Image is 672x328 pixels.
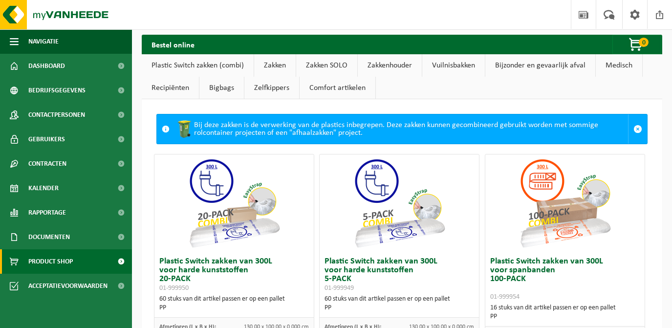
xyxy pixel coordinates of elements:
[28,103,85,127] span: Contactpersonen
[28,249,73,274] span: Product Shop
[28,78,86,103] span: Bedrijfsgegevens
[28,29,59,54] span: Navigatie
[296,54,357,77] a: Zakken SOLO
[244,77,299,99] a: Zelfkippers
[350,154,448,252] img: 01-999949
[28,176,59,200] span: Kalender
[490,312,640,321] div: PP
[159,257,309,292] h3: Plastic Switch zakken van 300L voor harde kunststoffen 20-PACK
[28,127,65,152] span: Gebruikers
[485,54,595,77] a: Bijzonder en gevaarlijk afval
[490,304,640,321] div: 16 stuks van dit artikel passen er op een pallet
[142,77,199,99] a: Recipiënten
[28,225,70,249] span: Documenten
[254,54,296,77] a: Zakken
[596,54,642,77] a: Medisch
[325,295,474,312] div: 60 stuks van dit artikel passen er op een pallet
[639,38,649,47] span: 0
[490,293,520,301] span: 01-999954
[612,35,661,54] button: 0
[28,200,66,225] span: Rapportage
[174,119,194,139] img: WB-0240-HPE-GN-50.png
[185,154,283,252] img: 01-999950
[422,54,485,77] a: Vuilnisbakken
[28,274,108,298] span: Acceptatievoorwaarden
[516,154,614,252] img: 01-999954
[358,54,422,77] a: Zakkenhouder
[159,295,309,312] div: 60 stuks van dit artikel passen er op een pallet
[325,257,474,292] h3: Plastic Switch zakken van 300L voor harde kunststoffen 5-PACK
[28,152,66,176] span: Contracten
[159,304,309,312] div: PP
[325,304,474,312] div: PP
[28,54,65,78] span: Dashboard
[325,284,354,292] span: 01-999949
[300,77,375,99] a: Comfort artikelen
[159,284,189,292] span: 01-999950
[199,77,244,99] a: Bigbags
[174,114,628,144] div: Bij deze zakken is de verwerking van de plastics inbegrepen. Deze zakken kunnen gecombineerd gebr...
[628,114,647,144] a: Sluit melding
[142,35,204,54] h2: Bestel online
[142,54,254,77] a: Plastic Switch zakken (combi)
[490,257,640,301] h3: Plastic Switch zakken van 300L voor spanbanden 100-PACK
